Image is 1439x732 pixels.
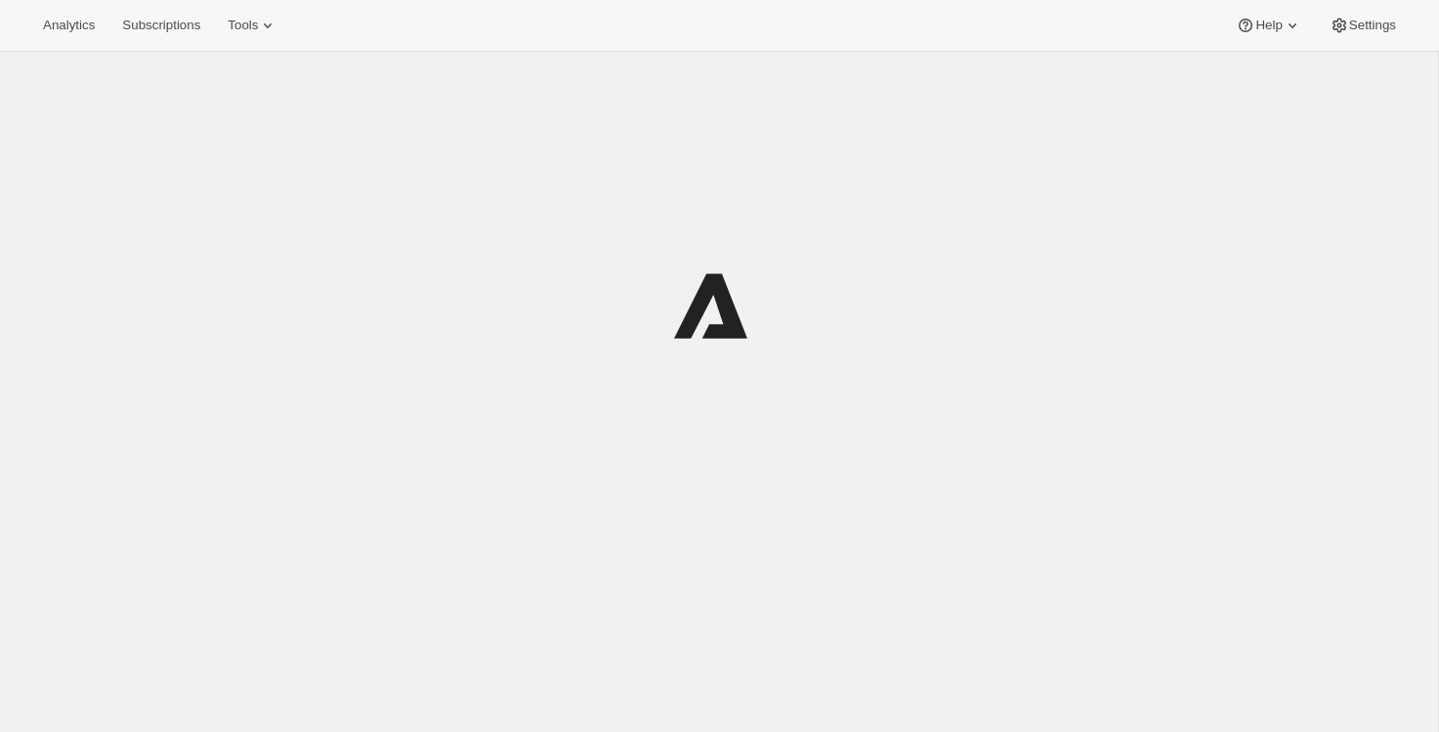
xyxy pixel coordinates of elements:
[122,18,200,33] span: Subscriptions
[110,12,212,39] button: Subscriptions
[1349,18,1396,33] span: Settings
[1255,18,1282,33] span: Help
[43,18,95,33] span: Analytics
[31,12,106,39] button: Analytics
[228,18,258,33] span: Tools
[1224,12,1313,39] button: Help
[1318,12,1408,39] button: Settings
[216,12,289,39] button: Tools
